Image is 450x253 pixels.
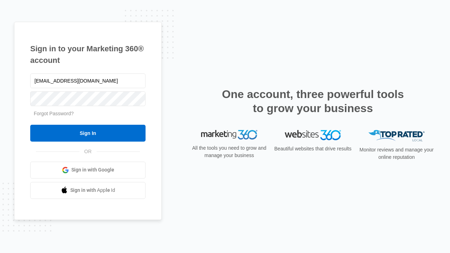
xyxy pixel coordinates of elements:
[30,43,146,66] h1: Sign in to your Marketing 360® account
[220,87,406,115] h2: One account, three powerful tools to grow your business
[357,146,436,161] p: Monitor reviews and manage your online reputation
[368,130,425,142] img: Top Rated Local
[190,144,269,159] p: All the tools you need to grow and manage your business
[30,125,146,142] input: Sign In
[71,166,114,174] span: Sign in with Google
[30,182,146,199] a: Sign in with Apple Id
[30,162,146,179] a: Sign in with Google
[30,73,146,88] input: Email
[34,111,74,116] a: Forgot Password?
[285,130,341,140] img: Websites 360
[274,145,352,153] p: Beautiful websites that drive results
[201,130,257,140] img: Marketing 360
[70,187,115,194] span: Sign in with Apple Id
[79,148,97,155] span: OR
